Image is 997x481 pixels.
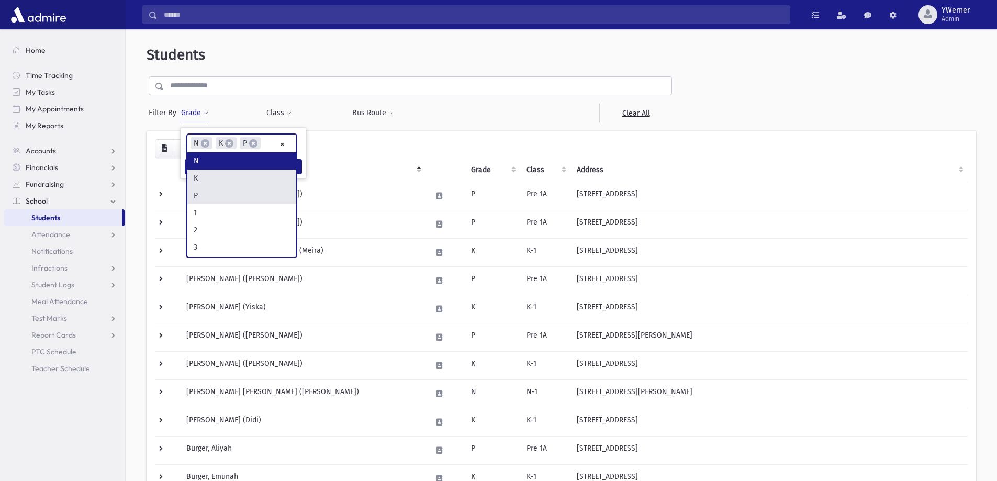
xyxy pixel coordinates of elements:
[465,210,520,238] td: P
[31,297,88,306] span: Meal Attendance
[187,256,296,273] li: 4
[266,104,292,122] button: Class
[249,139,257,148] span: ×
[520,351,570,379] td: K-1
[4,209,122,226] a: Students
[180,351,425,379] td: [PERSON_NAME] ([PERSON_NAME])
[240,137,261,149] li: P
[520,266,570,295] td: Pre 1A
[31,330,76,340] span: Report Cards
[4,327,125,343] a: Report Cards
[570,436,968,464] td: [STREET_ADDRESS]
[570,323,968,351] td: [STREET_ADDRESS][PERSON_NAME]
[570,295,968,323] td: [STREET_ADDRESS]
[520,295,570,323] td: K-1
[8,4,69,25] img: AdmirePro
[26,146,56,155] span: Accounts
[180,158,425,182] th: Student: activate to sort column descending
[31,213,60,222] span: Students
[520,238,570,266] td: K-1
[31,280,74,289] span: Student Logs
[570,266,968,295] td: [STREET_ADDRESS]
[4,117,125,134] a: My Reports
[180,295,425,323] td: [PERSON_NAME] (Yiska)
[465,238,520,266] td: K
[280,138,285,150] span: Remove all items
[31,263,68,273] span: Infractions
[465,266,520,295] td: P
[191,137,212,149] li: N
[4,293,125,310] a: Meal Attendance
[4,343,125,360] a: PTC Schedule
[4,226,125,243] a: Attendance
[465,436,520,464] td: P
[181,104,209,122] button: Grade
[31,247,73,256] span: Notifications
[465,379,520,408] td: N
[4,84,125,100] a: My Tasks
[465,408,520,436] td: K
[158,5,790,24] input: Search
[599,104,672,122] a: Clear All
[180,210,425,238] td: [PERSON_NAME] ([PERSON_NAME])
[520,379,570,408] td: N-1
[149,107,181,118] span: Filter By
[520,182,570,210] td: Pre 1A
[31,347,76,356] span: PTC Schedule
[352,104,394,122] button: Bus Route
[216,137,237,149] li: K
[570,379,968,408] td: [STREET_ADDRESS][PERSON_NAME]
[465,351,520,379] td: K
[185,159,302,174] button: Filter
[31,230,70,239] span: Attendance
[31,314,67,323] span: Test Marks
[4,176,125,193] a: Fundraising
[174,139,195,158] button: Print
[570,182,968,210] td: [STREET_ADDRESS]
[520,408,570,436] td: K-1
[180,379,425,408] td: [PERSON_NAME] [PERSON_NAME] ([PERSON_NAME])
[4,100,125,117] a: My Appointments
[187,239,296,256] li: 3
[187,152,296,170] li: N
[520,323,570,351] td: Pre 1A
[570,238,968,266] td: [STREET_ADDRESS]
[4,159,125,176] a: Financials
[4,310,125,327] a: Test Marks
[465,182,520,210] td: P
[201,139,209,148] span: ×
[180,238,425,266] td: [PERSON_NAME] [PERSON_NAME] (Meira)
[4,67,125,84] a: Time Tracking
[4,360,125,377] a: Teacher Schedule
[520,436,570,464] td: Pre 1A
[187,221,296,239] li: 2
[4,260,125,276] a: Infractions
[4,276,125,293] a: Student Logs
[26,87,55,97] span: My Tasks
[942,6,970,15] span: YWerner
[147,46,205,63] span: Students
[155,139,174,158] button: CSV
[31,364,90,373] span: Teacher Schedule
[26,71,73,80] span: Time Tracking
[26,46,46,55] span: Home
[570,408,968,436] td: [STREET_ADDRESS]
[465,295,520,323] td: K
[26,196,48,206] span: School
[26,163,58,172] span: Financials
[26,180,64,189] span: Fundraising
[187,204,296,221] li: 1
[225,139,233,148] span: ×
[465,323,520,351] td: P
[520,158,570,182] th: Class: activate to sort column ascending
[180,266,425,295] td: [PERSON_NAME] ([PERSON_NAME])
[570,351,968,379] td: [STREET_ADDRESS]
[26,121,63,130] span: My Reports
[180,182,425,210] td: [PERSON_NAME] ([PERSON_NAME])
[180,436,425,464] td: Burger, Aliyah
[187,170,296,187] li: K
[4,42,125,59] a: Home
[520,210,570,238] td: Pre 1A
[465,158,520,182] th: Grade: activate to sort column ascending
[570,210,968,238] td: [STREET_ADDRESS]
